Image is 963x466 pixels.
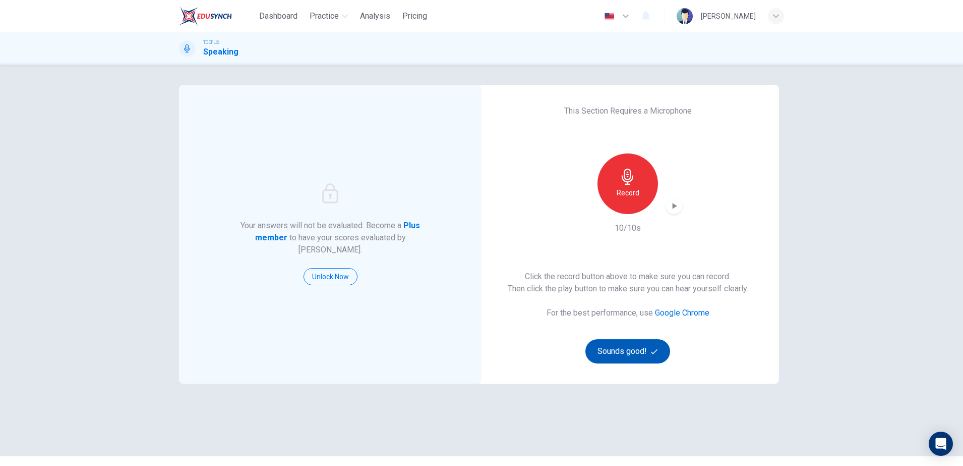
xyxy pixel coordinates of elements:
[255,7,302,25] button: Dashboard
[508,271,748,295] h6: Click the record button above to make sure you can record. Then click the play button to make sur...
[547,307,709,319] h6: For the best performance, use
[179,6,255,26] a: EduSynch logo
[310,10,339,22] span: Practice
[360,10,390,22] span: Analysis
[203,39,219,46] span: TOEFL®
[597,153,658,214] button: Record
[306,7,352,25] button: Practice
[259,10,297,22] span: Dashboard
[398,7,431,25] button: Pricing
[585,339,670,364] button: Sounds good!
[304,268,357,285] button: Unlock Now
[564,105,692,117] h6: This Section Requires a Microphone
[655,308,709,318] a: Google Chrome
[356,7,394,25] button: Analysis
[239,220,422,256] h6: Your answers will not be evaluated. Become a to have your scores evaluated by [PERSON_NAME].
[179,6,232,26] img: EduSynch logo
[677,8,693,24] img: Profile picture
[615,222,641,234] h6: 10/10s
[701,10,756,22] div: [PERSON_NAME]
[603,13,616,20] img: en
[402,10,427,22] span: Pricing
[203,46,238,58] h1: Speaking
[929,432,953,456] div: Open Intercom Messenger
[617,187,639,199] h6: Record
